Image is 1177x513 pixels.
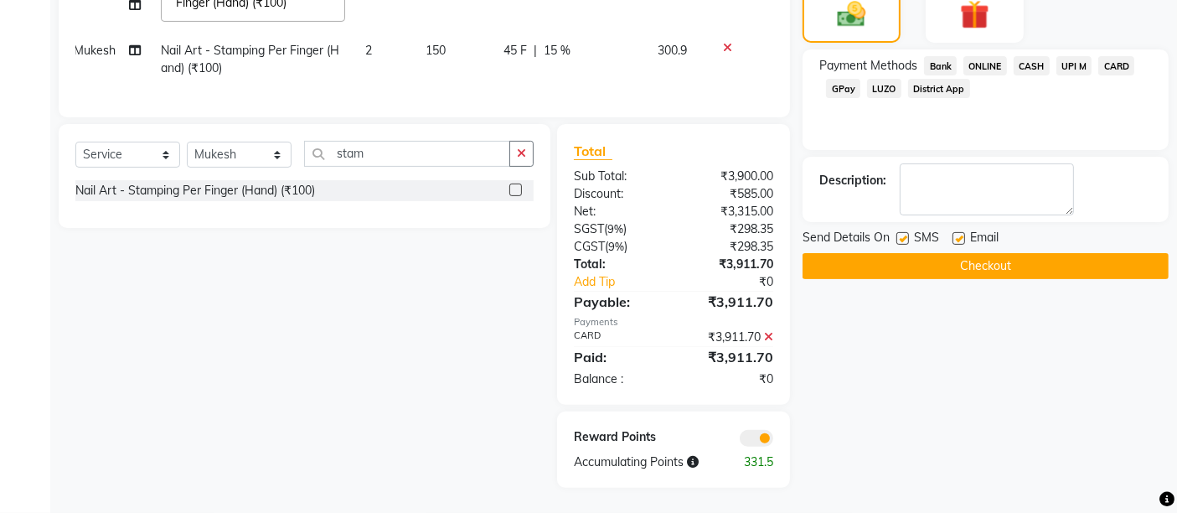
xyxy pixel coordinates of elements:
[426,43,446,58] span: 150
[74,43,116,58] span: Mukesh
[607,222,623,236] span: 9%
[561,185,674,203] div: Discount:
[561,347,674,367] div: Paid:
[561,238,674,256] div: ( )
[561,453,730,471] div: Accumulating Points
[803,229,890,250] span: Send Details On
[674,292,786,312] div: ₹3,911.70
[658,43,687,58] span: 300.9
[608,240,624,253] span: 9%
[914,229,939,250] span: SMS
[574,221,604,236] span: SGST
[365,43,372,58] span: 2
[674,168,786,185] div: ₹3,900.00
[674,185,786,203] div: ₹585.00
[674,370,786,388] div: ₹0
[693,273,787,291] div: ₹0
[674,238,786,256] div: ₹298.35
[674,256,786,273] div: ₹3,911.70
[561,273,692,291] a: Add Tip
[161,43,339,75] span: Nail Art - Stamping Per Finger (Hand) (₹100)
[674,347,786,367] div: ₹3,911.70
[561,329,674,346] div: CARD
[674,329,786,346] div: ₹3,911.70
[674,220,786,238] div: ₹298.35
[1014,56,1050,75] span: CASH
[304,141,510,167] input: Search or Scan
[970,229,999,250] span: Email
[561,370,674,388] div: Balance :
[503,42,527,60] span: 45 F
[1098,56,1134,75] span: CARD
[574,315,773,329] div: Payments
[561,428,674,447] div: Reward Points
[544,42,570,60] span: 15 %
[561,256,674,273] div: Total:
[75,182,315,199] div: Nail Art - Stamping Per Finger (Hand) (₹100)
[867,79,901,98] span: LUZO
[574,142,612,160] span: Total
[730,453,786,471] div: 331.5
[561,203,674,220] div: Net:
[819,172,886,189] div: Description:
[561,220,674,238] div: ( )
[561,292,674,312] div: Payable:
[574,239,605,254] span: CGST
[819,57,917,75] span: Payment Methods
[674,203,786,220] div: ₹3,315.00
[924,56,957,75] span: Bank
[534,42,537,60] span: |
[908,79,970,98] span: District App
[826,79,860,98] span: GPay
[963,56,1007,75] span: ONLINE
[803,253,1169,279] button: Checkout
[561,168,674,185] div: Sub Total:
[1056,56,1092,75] span: UPI M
